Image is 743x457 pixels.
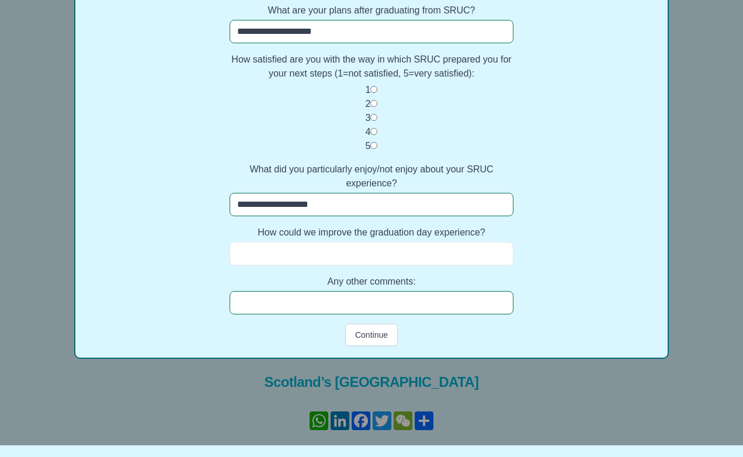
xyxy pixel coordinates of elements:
[366,113,371,123] label: 3
[366,127,371,137] label: 4
[230,275,514,289] label: Any other comments:
[230,4,514,18] label: What are your plans after graduating from SRUC?
[366,141,371,151] label: 5
[366,85,371,95] label: 1
[230,162,514,191] label: What did you particularly enjoy/not enjoy about your SRUC experience?
[345,324,398,346] button: Continue
[230,53,514,81] label: How satisfied are you with the way in which SRUC prepared you for your next steps (1=not satisfie...
[230,226,514,240] label: How could we improve the graduation day experience?
[366,99,371,109] label: 2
